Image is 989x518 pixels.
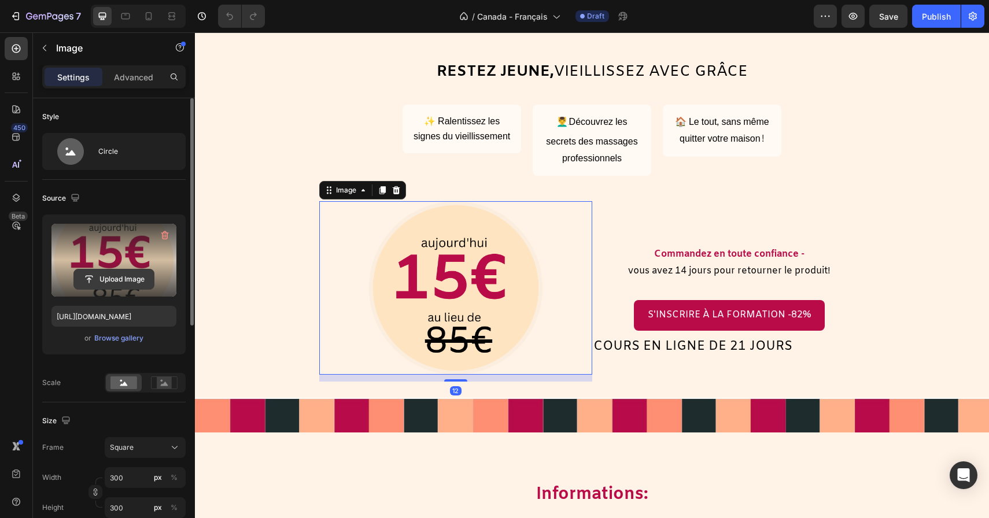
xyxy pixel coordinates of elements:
[459,216,610,228] strong: Commandez en toute confiance -
[42,378,61,388] div: Scale
[105,467,186,488] input: px%
[42,472,61,483] label: Width
[84,331,91,345] span: or
[154,502,162,513] div: px
[912,5,961,28] button: Publish
[351,81,442,134] span: Découvrez les secrets des massages professionnels
[151,471,165,484] button: %
[922,10,951,23] div: Publish
[167,471,181,484] button: px
[218,5,265,28] div: Undo/Redo
[73,269,154,290] button: Upload Image
[879,12,898,21] span: Save
[51,306,176,327] input: https://example.com/image.jpg
[94,333,143,343] div: Browse gallery
[398,306,597,323] span: Cours en ligne de 21 jours
[433,232,633,245] span: vous avez 14 jours pour retourner le produit
[11,123,28,132] div: 450
[587,11,604,21] span: Draft
[76,9,81,23] p: 7
[950,461,977,489] div: Open Intercom Messenger
[477,10,548,23] span: Canada - Français
[105,437,186,458] button: Square
[42,502,64,513] label: Height
[94,332,144,344] button: Browse gallery
[480,81,574,114] span: 🏠 Le tout, sans même quitter votre maison!
[341,451,453,473] strong: Informations:
[110,442,134,453] span: Square
[151,501,165,515] button: %
[98,138,169,165] div: Circle
[453,275,616,291] p: S'INSCRIRE À LA FORMATION -82%
[171,502,178,513] div: %
[105,497,186,518] input: px%
[633,233,636,245] span: !
[42,442,64,453] label: Frame
[255,354,267,363] div: 12
[114,71,153,83] p: Advanced
[472,10,475,23] span: /
[139,153,164,163] div: Image
[9,212,28,221] div: Beta
[171,472,178,483] div: %
[439,268,630,298] a: S'INSCRIRE À LA FORMATION -82%
[154,472,162,483] div: px
[195,32,989,518] iframe: Design area
[42,413,73,429] div: Size
[869,5,907,28] button: Save
[219,80,315,112] span: ✨ Ralentissez les signes du vieillissement
[42,112,59,122] div: Style
[56,41,154,55] p: Image
[361,81,373,98] span: 💆‍♂️
[174,169,348,342] img: gempages_580044671523226372-5785a119-0240-4ce3-a016-df07e35f148f.png
[5,5,86,28] button: 7
[57,71,90,83] p: Settings
[167,501,181,515] button: px
[42,191,82,206] div: Source
[373,92,374,93] span: ge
